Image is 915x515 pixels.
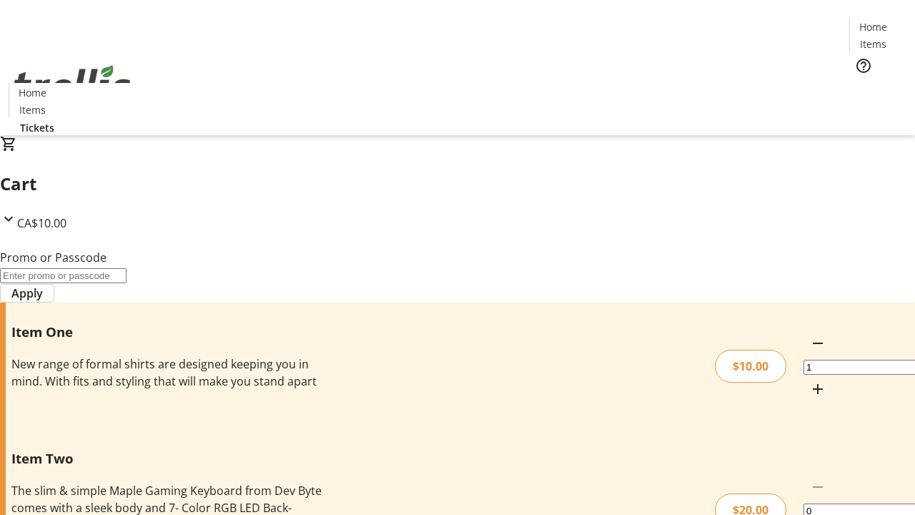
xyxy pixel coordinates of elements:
button: Increment by one [803,375,832,403]
span: CA$10.00 [17,215,66,231]
a: Items [9,102,55,117]
a: Home [9,85,55,100]
a: Tickets [9,120,66,135]
a: Items [850,36,896,51]
span: Apply [11,285,43,302]
h3: Item Two [11,448,324,469]
span: Items [19,102,46,117]
span: Home [19,85,46,100]
div: $10.00 [715,350,786,383]
span: Tickets [861,83,895,98]
button: Help [849,51,878,80]
a: Tickets [849,83,906,98]
a: Home [850,19,896,34]
span: Home [859,19,887,34]
img: Orient E2E Organization sZTEsz5ByT's Logo [9,49,136,121]
button: Decrement by one [803,329,832,358]
h3: Item One [11,322,324,342]
div: New range of formal shirts are designed keeping you in mind. With fits and styling that will make... [11,355,324,390]
span: Tickets [20,120,54,135]
span: Items [860,36,886,51]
